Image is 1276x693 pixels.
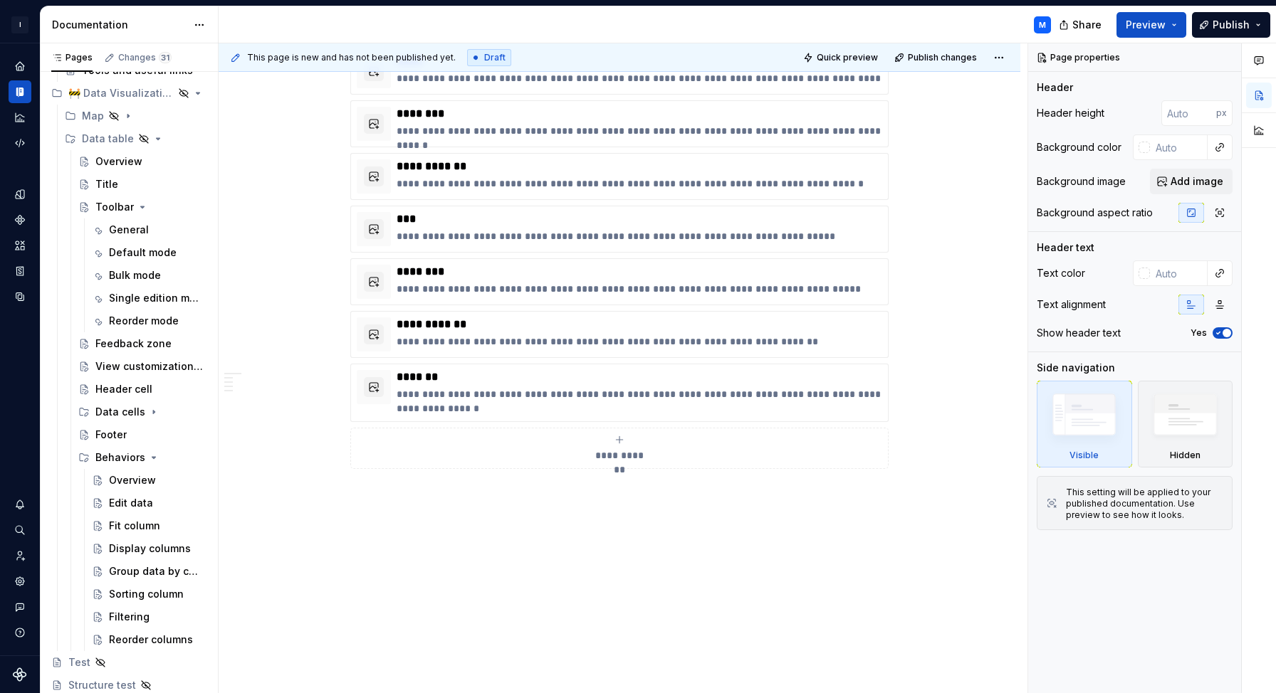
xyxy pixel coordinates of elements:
[1170,450,1201,461] div: Hidden
[1150,134,1208,160] input: Auto
[9,596,31,618] button: Contact support
[9,208,31,231] a: Components
[86,628,212,651] a: Reorder columns
[52,18,187,32] div: Documentation
[73,446,212,469] div: Behaviors
[1037,266,1085,280] div: Text color
[1213,18,1250,32] span: Publish
[95,359,204,374] div: View customization Panel
[68,655,90,670] div: Test
[95,428,127,442] div: Footer
[1037,381,1132,467] div: Visible
[1161,100,1216,126] input: Auto
[86,218,212,241] a: General
[1037,174,1126,189] div: Background image
[908,52,977,63] span: Publish changes
[247,52,456,63] span: This page is new and has not been published yet.
[86,287,212,310] a: Single edition mode
[109,268,161,282] div: Bulk mode
[86,310,212,332] a: Reorder mode
[46,651,212,674] a: Test
[9,519,31,541] button: Search ⌘K
[86,605,212,628] a: Filtering
[95,405,145,419] div: Data cells
[1037,297,1106,312] div: Text alignment
[1039,19,1046,31] div: M
[109,519,160,533] div: Fit column
[9,106,31,129] a: Analytics
[68,678,136,692] div: Structure test
[118,52,172,63] div: Changes
[9,132,31,154] a: Code automation
[11,16,28,33] div: I
[73,423,212,446] a: Footer
[109,496,153,510] div: Edit data
[9,570,31,593] a: Settings
[1037,80,1073,95] div: Header
[13,667,27,682] svg: Supernova Logo
[1171,174,1223,189] span: Add image
[1037,106,1104,120] div: Header height
[73,150,212,173] a: Overview
[68,86,174,100] div: 🚧 Data Visualization
[1037,140,1121,154] div: Background color
[1138,381,1233,467] div: Hidden
[1116,12,1186,38] button: Preview
[95,200,134,214] div: Toolbar
[159,52,172,63] span: 31
[73,401,212,423] div: Data cells
[73,355,212,378] a: View customization Panel
[1037,240,1094,255] div: Header text
[73,196,212,218] a: Toolbar
[484,52,506,63] span: Draft
[82,132,134,146] div: Data table
[109,473,156,487] div: Overview
[3,9,37,40] button: I
[109,587,184,601] div: Sorting column
[9,260,31,282] a: Storybook stories
[1072,18,1102,32] span: Share
[817,52,878,63] span: Quick preview
[1037,206,1153,220] div: Background aspect ratio
[9,55,31,78] a: Home
[9,183,31,206] a: Design tokens
[799,48,884,68] button: Quick preview
[59,105,212,127] div: Map
[86,560,212,583] a: Group data by column
[1192,12,1270,38] button: Publish
[51,52,93,63] div: Pages
[95,154,142,169] div: Overview
[86,537,212,560] a: Display columns
[1191,327,1207,339] label: Yes
[9,285,31,308] a: Data sources
[86,492,212,514] a: Edit data
[1216,107,1227,119] p: px
[86,583,212,605] a: Sorting column
[95,382,152,396] div: Header cell
[1066,487,1223,521] div: This setting will be applied to your published documentation. Use preview to see how it looks.
[109,564,204,578] div: Group data by column
[95,450,145,465] div: Behaviors
[73,332,212,355] a: Feedback zone
[82,109,104,123] div: Map
[9,234,31,257] a: Assets
[1037,326,1121,340] div: Show header text
[95,177,118,191] div: Title
[109,610,150,624] div: Filtering
[1150,169,1233,194] button: Add image
[46,82,212,105] div: 🚧 Data Visualization
[9,80,31,103] div: Documentation
[1126,18,1166,32] span: Preview
[9,493,31,516] button: Notifications
[86,241,212,264] a: Default mode
[9,544,31,567] a: Invite team
[86,514,212,537] a: Fit column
